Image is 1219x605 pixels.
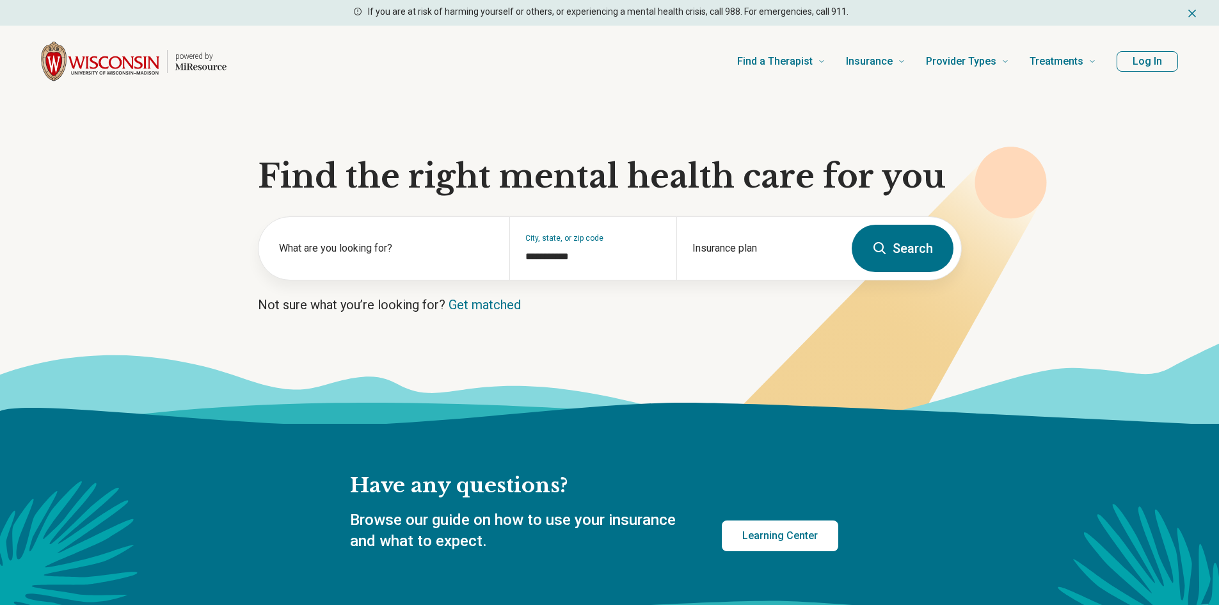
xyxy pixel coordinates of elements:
[279,241,494,256] label: What are you looking for?
[449,297,521,312] a: Get matched
[846,36,905,87] a: Insurance
[1030,36,1096,87] a: Treatments
[258,157,962,196] h1: Find the right mental health care for you
[1186,5,1199,20] button: Dismiss
[926,36,1009,87] a: Provider Types
[1117,51,1178,72] button: Log In
[175,51,227,61] p: powered by
[852,225,953,272] button: Search
[926,52,996,70] span: Provider Types
[722,520,838,551] a: Learning Center
[1030,52,1083,70] span: Treatments
[258,296,962,314] p: Not sure what you’re looking for?
[737,36,825,87] a: Find a Therapist
[41,41,227,82] a: Home page
[350,472,838,499] h2: Have any questions?
[846,52,893,70] span: Insurance
[737,52,813,70] span: Find a Therapist
[368,5,849,19] p: If you are at risk of harming yourself or others, or experiencing a mental health crisis, call 98...
[350,510,691,553] p: Browse our guide on how to use your insurance and what to expect.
